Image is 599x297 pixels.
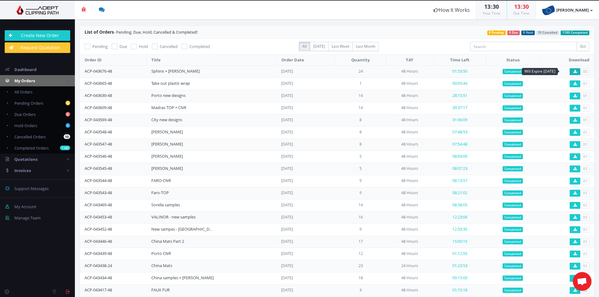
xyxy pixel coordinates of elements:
span: Completed [503,81,523,87]
span: 10 Cancelled [536,31,559,35]
a: ACP-043543-48 [85,190,112,195]
span: Completed [503,275,523,281]
a: ACP-043545-48 [85,165,112,171]
a: [PERSON_NAME] [151,165,183,171]
a: ACP-043438-24 [85,263,112,268]
span: Completed [503,154,523,160]
td: 08:21:02 [433,187,486,199]
a: VALINOR - new samples [151,214,196,220]
td: 08:13:57 [433,175,486,187]
span: Quantity [351,57,370,63]
label: All [299,42,310,51]
td: [DATE] [276,272,335,284]
a: China samples + [PERSON_NAME] [151,275,214,280]
td: 01:53:50 [433,65,486,78]
td: [DATE] [276,187,335,199]
td: 48 Hours [386,211,433,223]
td: 15:05:15 [433,236,486,248]
a: Sorella samples [151,202,180,208]
span: Completed [503,288,523,293]
span: Hold Orders [14,123,37,128]
span: Completed [503,166,523,172]
th: Download [539,55,594,66]
td: [DATE] [276,199,335,211]
a: ACP-043446-48 [85,238,112,244]
a: Madras TOP + CNR [151,105,186,110]
td: 48 Hours [386,284,433,296]
span: 13 [484,3,490,10]
span: Cancelled [160,44,178,49]
a: ACP-043569-48 [85,117,112,122]
td: 00:05:44 [433,78,486,90]
td: [DATE] [276,223,335,236]
a: China Mats Part 2 [151,238,184,244]
td: 08:07:23 [433,163,486,175]
td: 3 [335,284,386,296]
span: Due Orders [14,112,36,117]
td: 24 [335,65,386,78]
b: 0 [66,112,70,117]
span: List of Orders [85,29,114,35]
a: FAUX FUR [151,287,170,293]
span: 13 [514,3,520,10]
span: Completed [503,93,523,99]
td: [DATE] [276,163,335,175]
span: My Account [14,204,37,209]
th: Title [147,55,276,66]
td: [DATE] [276,284,335,296]
td: 24 Hours [386,260,433,272]
a: ACP-043609-48 [85,105,112,110]
span: Completed [503,105,523,111]
small: Your Time [483,11,500,16]
td: [DATE] [276,151,335,163]
td: 9 [335,223,386,236]
a: FARO-CNR [151,178,171,183]
td: 01:12:55 [433,248,486,260]
span: 0 Due [507,31,520,35]
td: 08:58:05 [433,199,486,211]
span: Completed [503,251,523,257]
td: 48 Hours [386,248,433,260]
span: : [490,3,493,10]
a: Faro-TOP [151,190,169,195]
b: 0 [66,123,70,128]
a: ACP-043469-48 [85,202,112,208]
td: 14 [335,102,386,114]
td: 07:48:53 [433,126,486,138]
span: Completed [503,117,523,123]
span: Pending [92,44,108,49]
td: [DATE] [276,90,335,102]
span: 0 Hold [521,31,535,35]
span: 1180 Completed [561,31,589,35]
img: Adept Graphics [5,5,70,15]
td: 01:15:18 [433,284,486,296]
span: Invoices [14,168,31,173]
b: 1180 [60,146,70,150]
td: 48 Hours [386,272,433,284]
th: Order Date [276,55,335,66]
span: Cancelled Orders [14,134,46,140]
td: 8 [335,138,386,151]
a: Take out plastic wrap [151,80,190,86]
a: ACP-043630-48 [85,93,112,98]
td: [DATE] [276,114,335,126]
a: China Mats [151,263,172,268]
td: 08:04:00 [433,151,486,163]
a: Create New Order [5,30,70,41]
td: [DATE] [276,236,335,248]
span: Completed [503,178,523,184]
a: [PERSON_NAME] [151,141,183,147]
td: 28:15:51 [433,90,486,102]
td: 48 Hours [386,138,433,151]
a: ACP-043453-48 [85,214,112,220]
td: 14 [335,199,386,211]
td: 48 Hours [386,151,433,163]
label: [DATE] [310,42,329,51]
td: 48 Hours [386,78,433,90]
span: : [520,3,523,10]
input: Go! [577,42,589,51]
td: 48 Hours [386,187,433,199]
a: New sampes - [GEOGRAPHIC_DATA] [151,226,217,232]
span: Support Messages [14,186,49,191]
a: Request Quotation [5,42,70,53]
